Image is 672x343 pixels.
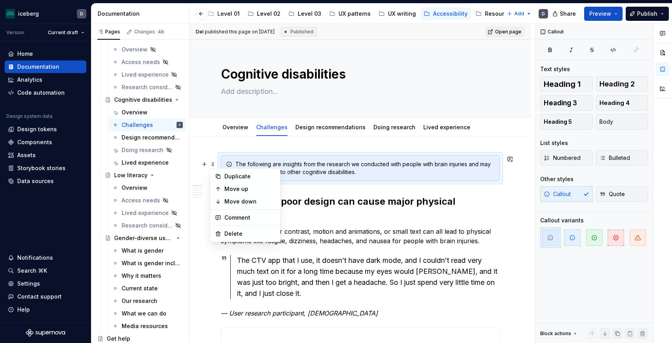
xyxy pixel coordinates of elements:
span: Quote [599,190,625,198]
div: Notifications [17,254,53,262]
a: Data sources [5,175,86,187]
div: Overview [122,108,148,116]
div: Challenges [122,121,153,129]
span: Add [514,11,524,17]
span: Body [599,118,613,126]
div: Level 03 [298,10,321,18]
button: Heading 1 [540,76,593,92]
div: Lived experience [122,71,169,79]
button: Heading 2 [596,76,648,92]
button: Publish [626,7,669,21]
div: iceberg [18,10,39,18]
a: Overview [109,43,186,56]
a: Lived experience [109,156,186,169]
a: Access needs [109,56,186,68]
span: Current draft [48,29,78,36]
div: Access needs [122,196,160,204]
div: Version [6,29,24,36]
span: Heading 4 [599,99,630,107]
a: Components [5,136,86,149]
span: Heading 3 [544,99,577,107]
button: Numbered [540,150,593,166]
div: Changes [134,29,165,35]
div: Other styles [540,175,574,183]
div: Comment [224,214,275,222]
a: What is gender [109,244,186,257]
button: Heading 4 [596,95,648,111]
a: Overview [109,182,186,194]
div: Page tree [15,6,324,22]
div: Doing research [370,119,419,135]
div: Lived experience [420,119,473,135]
a: Design tokens [5,123,86,136]
span: Preview [589,10,611,18]
div: Research considerations [122,83,173,91]
a: Lived experience [109,207,186,219]
div: D [80,11,83,17]
div: Accessibility [433,10,468,18]
div: Code automation [17,89,65,97]
a: Settings [5,277,86,290]
a: Accessibility [421,7,471,20]
button: icebergD [2,5,89,22]
a: Why it matters [109,270,186,282]
a: Home [5,48,86,60]
div: Move down [224,198,275,205]
div: Duplicate [224,172,275,180]
div: Gender-diverse users [114,234,173,242]
img: 418c6d47-6da6-4103-8b13-b5999f8989a1.png [5,9,15,18]
button: Notifications [5,251,86,264]
button: Quote [596,186,648,202]
span: Open page [495,29,521,35]
div: Documentation [17,63,59,71]
a: Design recommendations [295,124,366,130]
div: Data sources [17,177,54,185]
div: Low literacy [114,171,148,179]
a: Challenges [256,124,288,130]
button: Bulleted [596,150,648,166]
span: Publish [637,10,657,18]
div: Text styles [540,65,570,73]
a: Current state [109,282,186,295]
a: Analytics [5,73,86,86]
div: The CTV app that I use, it doesn’t have dark mode, and I couldn’t read very much text on it for a... [237,255,500,299]
div: Design recommendations [292,119,369,135]
a: Design recommendations [109,131,186,144]
a: Gender-diverse users [102,232,186,244]
a: Lived experience [109,68,186,81]
a: Assets [5,149,86,161]
div: Assets [17,151,36,159]
div: What is gender inclusion [122,259,181,267]
div: The following are insights from the research we conducted with people with brain injuries and may... [235,160,495,176]
div: UX patterns [339,10,371,18]
div: Level 02 [257,10,280,18]
span: Heading 1 [544,80,581,88]
a: What is gender inclusion [109,257,186,270]
div: Move up [224,185,275,193]
div: Doing research [122,146,164,154]
div: Research considerations [122,222,173,229]
span: published this page on [DATE] [196,29,275,35]
div: Design tokens [17,125,57,133]
a: What we can do [109,307,186,320]
button: Search ⌘K [5,264,86,277]
p: Bright screens, poor contrast, motion and animations, or small text can all lead to physical symp... [221,227,500,246]
div: Documentation [98,10,186,18]
div: Components [17,138,52,146]
a: Open page [485,26,525,37]
div: UX writing [388,10,416,18]
a: Level 01 [205,7,243,20]
div: Block actions [540,330,571,337]
div: Analytics [17,76,42,84]
div: Settings [17,280,40,288]
button: Add [504,8,534,19]
div: Lived experience [122,159,169,167]
div: Home [17,50,33,58]
div: Delete [224,230,275,238]
button: Current draft [44,27,88,38]
a: Our research [109,295,186,307]
a: UX patterns [326,7,374,20]
a: Lived experience [423,124,470,130]
svg: Supernova Logo [26,329,65,337]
